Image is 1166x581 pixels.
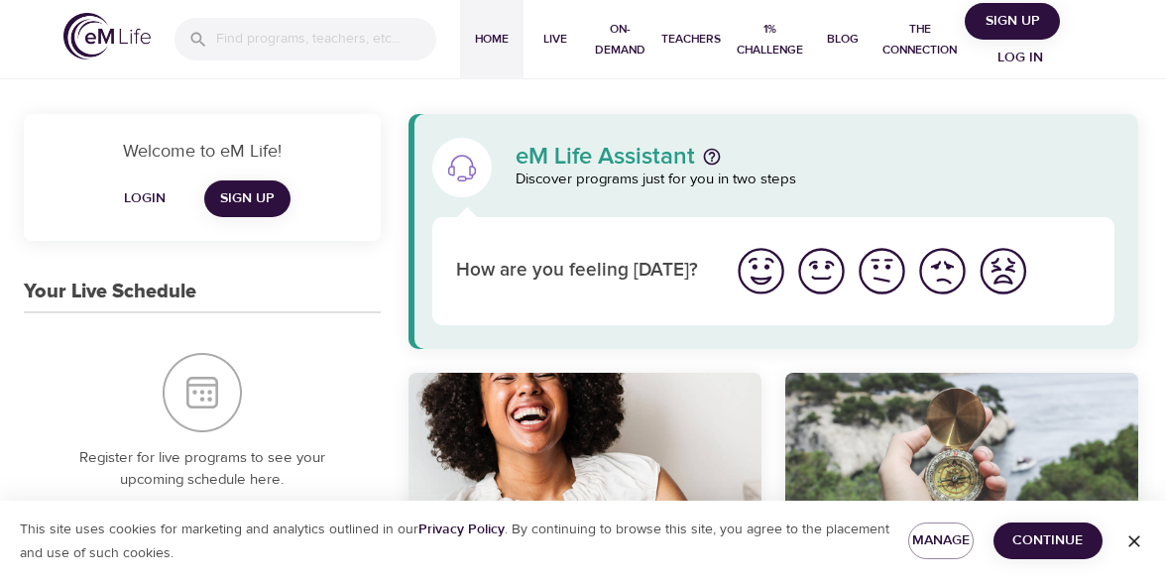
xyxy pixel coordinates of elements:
[216,18,436,60] input: Find programs, teachers, etc...
[418,521,505,538] a: Privacy Policy
[882,19,957,60] span: The Connection
[661,29,721,50] span: Teachers
[220,186,275,211] span: Sign Up
[981,46,1060,70] span: Log in
[908,523,974,559] button: Manage
[731,241,791,301] button: I'm feeling great
[531,29,579,50] span: Live
[456,257,707,286] p: How are you feeling [DATE]?
[24,281,196,303] h3: Your Live Schedule
[113,180,176,217] button: Login
[204,180,291,217] a: Sign Up
[973,9,1052,34] span: Sign Up
[63,13,151,59] img: logo
[163,353,242,432] img: Your Live Schedule
[794,244,849,298] img: good
[855,244,909,298] img: ok
[446,152,478,183] img: eM Life Assistant
[408,373,761,571] button: 7 Days of Happiness
[734,244,788,298] img: great
[737,19,803,60] span: 1% Challenge
[791,241,852,301] button: I'm feeling good
[595,19,645,60] span: On-Demand
[468,29,516,50] span: Home
[976,244,1030,298] img: worst
[785,373,1138,571] button: Mindful Daily
[516,169,1114,191] p: Discover programs just for you in two steps
[993,523,1103,559] button: Continue
[915,244,970,298] img: bad
[912,241,973,301] button: I'm feeling bad
[973,40,1068,76] button: Log in
[852,241,912,301] button: I'm feeling ok
[48,138,357,165] p: Welcome to eM Life!
[1009,528,1087,553] span: Continue
[965,3,1060,40] button: Sign Up
[121,186,169,211] span: Login
[108,500,296,536] a: Explore Live Programs
[819,29,867,50] span: Blog
[516,145,695,169] p: eM Life Assistant
[973,241,1033,301] button: I'm feeling worst
[63,447,341,492] p: Register for live programs to see your upcoming schedule here.
[924,528,958,553] span: Manage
